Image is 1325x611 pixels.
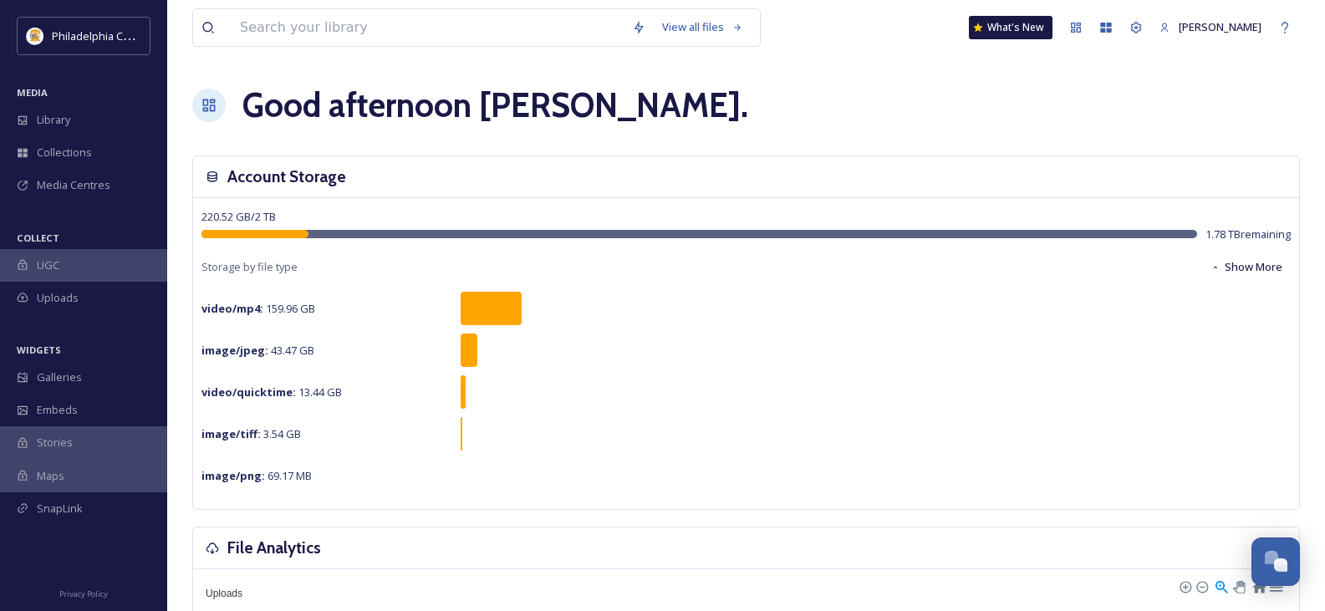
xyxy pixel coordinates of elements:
[201,343,268,358] strong: image/jpeg :
[201,259,298,275] span: Storage by file type
[227,536,321,560] h3: File Analytics
[1251,537,1300,586] button: Open Chat
[201,426,261,441] strong: image/tiff :
[1179,580,1190,592] div: Zoom In
[37,501,83,517] span: SnapLink
[201,426,301,441] span: 3.54 GB
[37,177,110,193] span: Media Centres
[37,402,78,418] span: Embeds
[1233,581,1243,591] div: Panning
[37,112,70,128] span: Library
[59,588,108,599] span: Privacy Policy
[37,468,64,484] span: Maps
[1179,19,1261,34] span: [PERSON_NAME]
[37,257,59,273] span: UGC
[232,9,624,46] input: Search your library
[201,468,312,483] span: 69.17 MB
[37,369,82,385] span: Galleries
[37,145,92,160] span: Collections
[242,80,748,130] h1: Good afternoon [PERSON_NAME] .
[1202,251,1291,283] button: Show More
[201,343,314,358] span: 43.47 GB
[27,28,43,44] img: download.jpeg
[17,232,59,244] span: COLLECT
[52,28,263,43] span: Philadelphia Convention & Visitors Bureau
[17,86,48,99] span: MEDIA
[59,583,108,603] a: Privacy Policy
[193,588,242,599] span: Uploads
[1205,227,1291,242] span: 1.78 TB remaining
[201,384,342,400] span: 13.44 GB
[37,290,79,306] span: Uploads
[201,384,296,400] strong: video/quicktime :
[1195,580,1207,592] div: Zoom Out
[969,16,1052,39] a: What's New
[1151,11,1270,43] a: [PERSON_NAME]
[654,11,752,43] a: View all files
[227,165,346,189] h3: Account Storage
[201,301,263,316] strong: video/mp4 :
[201,468,265,483] strong: image/png :
[1214,578,1228,593] div: Selection Zoom
[201,209,276,224] span: 220.52 GB / 2 TB
[1251,578,1266,593] div: Reset Zoom
[201,301,315,316] span: 159.96 GB
[37,435,73,451] span: Stories
[1268,578,1282,593] div: Menu
[17,344,61,356] span: WIDGETS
